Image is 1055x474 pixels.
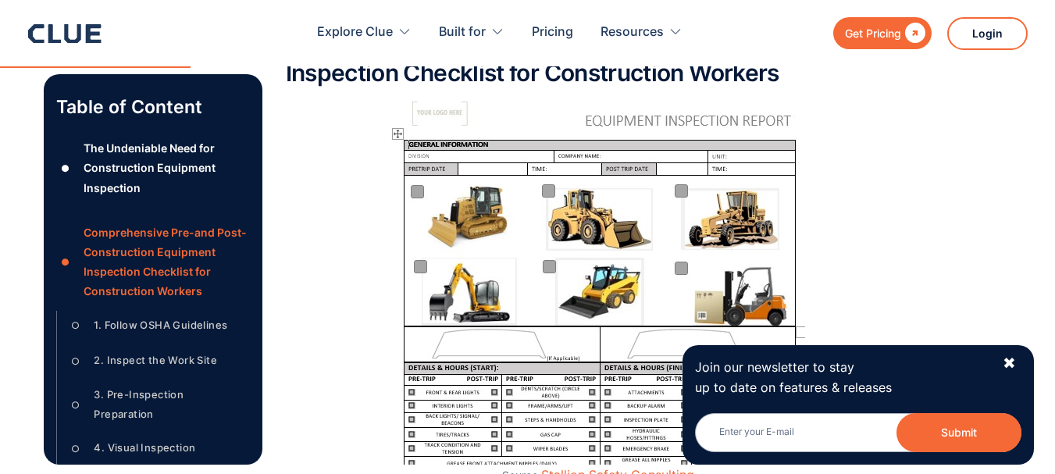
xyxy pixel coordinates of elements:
[1003,354,1016,373] div: ✖
[695,358,989,397] p: Join our newsletter to stay up to date on features & releases
[66,385,238,424] a: ○3. Pre-Inspection Preparation
[66,349,238,372] a: ○2. Inspect the Work Site
[66,349,85,372] div: ○
[66,314,85,337] div: ○
[56,94,250,119] p: Table of Content
[601,8,683,57] div: Resources
[317,8,393,57] div: Explore Clue
[833,17,932,49] a: Get Pricing
[439,8,504,57] div: Built for
[601,8,664,57] div: Resources
[56,223,250,301] a: ●Comprehensive Pre-and Post-Construction Equipment Inspection Checklist for Construction Workers
[66,393,85,416] div: ○
[56,250,75,273] div: ●
[286,34,911,86] h2: Comprehensive Pre-and Post-Construction Equipment Inspection Checklist for Construction Workers
[66,314,238,337] a: ○1. Follow OSHA Guidelines
[695,413,1021,452] input: Enter your E-mail
[439,8,486,57] div: Built for
[94,351,217,370] div: 2. Inspect the Work Site
[845,23,901,43] div: Get Pricing
[94,385,237,424] div: 3. Pre-Inspection Preparation
[317,8,412,57] div: Explore Clue
[94,315,227,335] div: 1. Follow OSHA Guidelines
[66,437,238,460] a: ○4. Visual Inspection
[390,102,805,465] img: infographic showing pre and post construction equipment inspection checklist for worker
[896,413,1021,452] button: Submit
[84,223,249,301] div: Comprehensive Pre-and Post-Construction Equipment Inspection Checklist for Construction Workers
[901,23,925,43] div: 
[947,17,1028,50] a: Login
[56,138,250,198] a: ●The Undeniable Need for Construction Equipment Inspection
[532,8,573,57] a: Pricing
[84,138,249,198] div: The Undeniable Need for Construction Equipment Inspection
[66,437,85,460] div: ○
[94,438,195,458] div: 4. Visual Inspection
[56,156,75,180] div: ●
